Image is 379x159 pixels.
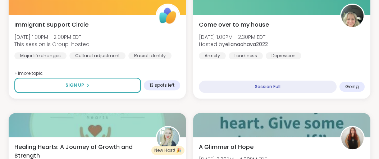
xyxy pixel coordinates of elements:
[345,84,359,90] span: Going
[151,146,184,155] div: New Host! 🎉
[199,143,254,151] span: A Glimmer of Hope
[341,5,364,27] img: elianaahava2022
[69,52,125,59] div: Cultural adjustment
[65,82,84,88] span: Sign Up
[225,41,268,48] b: elianaahava2022
[14,41,90,48] span: This session is Group-hosted
[128,52,172,59] div: Racial identity
[150,82,174,88] span: 13 spots left
[199,81,337,93] div: Session Full
[229,52,263,59] div: Loneliness
[14,33,90,41] span: [DATE] 1:00PM - 2:00PM EDT
[157,127,179,149] img: MissCasey9
[266,52,301,59] div: Depression
[157,5,179,27] img: ShareWell
[199,21,269,29] span: Come over to my house
[14,52,67,59] div: Major life changes
[199,41,268,48] span: Hosted by
[199,52,226,59] div: Anxiety
[14,21,88,29] span: Immigrant Support Circle
[341,127,364,149] img: SarahR83
[14,78,141,93] button: Sign Up
[199,33,268,41] span: [DATE] 1:00PM - 2:30PM EDT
